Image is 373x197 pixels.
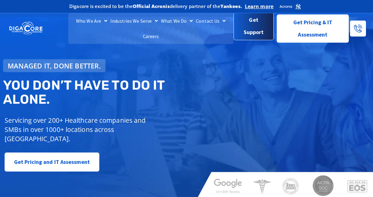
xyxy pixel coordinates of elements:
a: Get Pricing & IT Assessment [277,14,349,43]
a: Get Support [234,12,274,40]
b: Yankees. [220,3,242,9]
h2: You don’t have to do IT alone. [3,78,190,106]
img: DigaCore Technology Consulting [9,21,43,36]
a: Learn more [245,3,273,10]
span: Managed IT, done better. [8,62,101,69]
b: Official Acronis [133,3,170,9]
a: Managed IT, done better. [3,59,105,72]
span: Get Pricing and IT Assessment [14,156,90,168]
span: Get Pricing & IT Assessment [282,16,344,41]
a: Who We Are [74,13,109,29]
a: Careers [141,29,161,44]
img: Acronis [279,3,301,10]
a: Contact Us [194,13,227,29]
p: Servicing over 200+ Healthcare companies and SMBs in over 1000+ locations across [GEOGRAPHIC_DATA]. [5,116,157,143]
h2: Digacore is excited to be the delivery partner of the [69,4,242,9]
nav: Menu [68,13,234,44]
a: What We Do [159,13,194,29]
a: Industries We Serve [109,13,159,29]
span: Get Support [239,14,269,38]
a: Get Pricing and IT Assessment [5,153,99,172]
